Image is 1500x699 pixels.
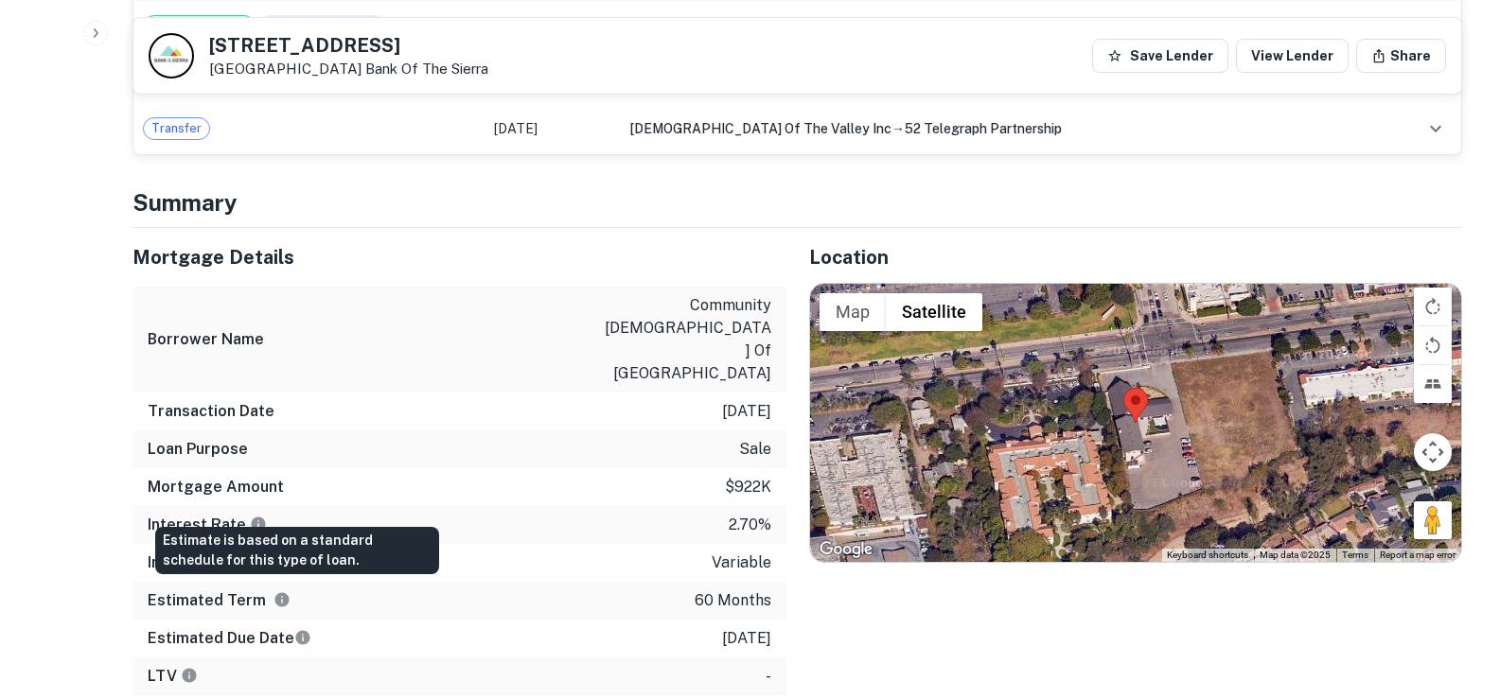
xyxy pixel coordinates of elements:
h5: [STREET_ADDRESS] [209,36,488,55]
button: Drag Pegman onto the map to open Street View [1414,501,1452,539]
button: Show satellite imagery [886,293,982,331]
h5: Mortgage Details [132,243,786,271]
button: Save Lender [1092,39,1228,73]
button: Rotate map counterclockwise [1414,326,1452,364]
h6: Interest Rate [148,514,267,536]
p: sale [739,438,771,461]
h4: Summary [132,185,1462,219]
h6: Transaction Date [148,400,274,423]
button: Tilt map [1414,365,1452,403]
button: Share [1356,39,1446,73]
iframe: Chat Widget [1405,548,1500,638]
a: Terms (opens in new tab) [1342,550,1368,560]
div: Estimate is based on a standard schedule for this type of loan. [155,527,439,574]
button: Show street map [820,293,886,331]
span: Currently viewing [263,15,381,38]
p: [DATE] [722,627,771,650]
p: 2.70% [729,514,771,536]
span: Transfer [144,119,209,138]
div: → [629,118,1382,139]
h6: LTV [148,665,198,688]
h6: Loan Purpose [148,438,248,461]
td: [DATE] [485,1,620,52]
p: [DATE] [722,400,771,423]
td: [DATE] [485,103,620,154]
h6: Mortgage Amount [148,476,284,498]
a: Report a map error [1380,550,1456,560]
a: View Lender [1236,39,1349,73]
button: expand row [1420,10,1452,43]
p: [GEOGRAPHIC_DATA] [209,61,488,78]
p: $922k [725,476,771,498]
svg: LTVs displayed on the website are for informational purposes only and may be reported incorrectly... [181,667,198,684]
p: - [766,665,771,688]
h6: Estimated Due Date [148,627,311,650]
p: 60 months [695,589,771,612]
p: community [DEMOGRAPHIC_DATA] of [GEOGRAPHIC_DATA] [601,294,771,385]
span: Map data ©2025 [1260,550,1331,560]
button: Rotate map clockwise [1414,288,1452,325]
h6: Interest Rate Type [148,551,287,574]
span: 52 telegraph partnership [905,121,1062,136]
h6: Estimated Term [148,589,291,612]
a: Open this area in Google Maps (opens a new window) [815,537,877,562]
button: Keyboard shortcuts [1167,549,1248,562]
svg: Term is based on a standard schedule for this type of loan. [274,591,291,608]
span: [DEMOGRAPHIC_DATA] of the valley inc [629,121,891,136]
svg: The interest rates displayed on the website are for informational purposes only and may be report... [250,516,267,533]
button: expand row [1420,113,1452,145]
svg: Estimate is based on a standard schedule for this type of loan. [294,629,311,646]
img: Google [815,537,877,562]
h6: Borrower Name [148,328,264,351]
p: variable [712,551,771,574]
a: Bank Of The Sierra [365,61,488,77]
h5: Location [809,243,1463,271]
button: Map camera controls [1414,433,1452,471]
